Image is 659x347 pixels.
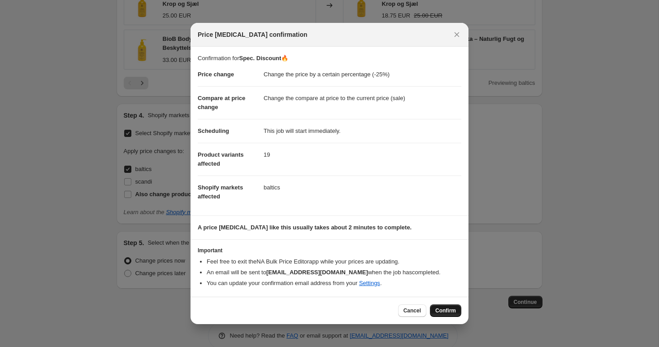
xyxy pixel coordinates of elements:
button: Cancel [398,304,426,317]
button: Confirm [430,304,461,317]
dd: 19 [264,143,461,167]
li: An email will be sent to when the job has completed . [207,268,461,277]
span: Cancel [403,307,421,314]
b: A price [MEDICAL_DATA] like this usually takes about 2 minutes to complete. [198,224,412,231]
dd: baltics [264,176,461,199]
span: Price change [198,71,234,78]
span: Compare at price change [198,95,245,110]
span: Price [MEDICAL_DATA] confirmation [198,30,308,39]
span: Scheduling [198,127,229,134]
b: [EMAIL_ADDRESS][DOMAIN_NAME] [266,269,368,276]
dd: Change the price by a certain percentage (-25%) [264,63,461,86]
dd: Change the compare at price to the current price (sale) [264,86,461,110]
h3: Important [198,247,461,254]
button: Close [451,28,463,41]
li: Feel free to exit the NA Bulk Price Editor app while your prices are updating. [207,257,461,266]
b: Spec. Discount🔥 [239,55,288,61]
p: Confirmation for [198,54,461,63]
dd: This job will start immediately. [264,119,461,143]
a: Settings [359,280,380,286]
span: Shopify markets affected [198,184,243,200]
li: You can update your confirmation email address from your . [207,279,461,288]
span: Confirm [435,307,456,314]
span: Product variants affected [198,151,244,167]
